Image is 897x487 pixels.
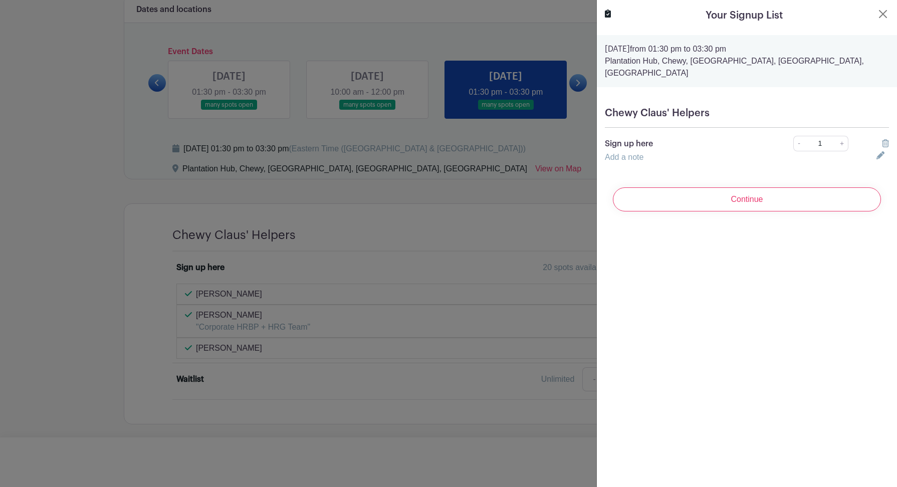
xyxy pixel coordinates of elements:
a: Add a note [605,153,643,161]
a: + [836,136,848,151]
button: Close [877,8,889,20]
h5: Your Signup List [706,8,783,23]
p: Plantation Hub, Chewy, [GEOGRAPHIC_DATA], [GEOGRAPHIC_DATA], [GEOGRAPHIC_DATA] [605,55,889,79]
p: from 01:30 pm to 03:30 pm [605,43,889,55]
strong: [DATE] [605,45,630,53]
a: - [793,136,804,151]
p: Sign up here [605,138,766,150]
h5: Chewy Claus' Helpers [605,107,889,119]
input: Continue [613,187,881,211]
